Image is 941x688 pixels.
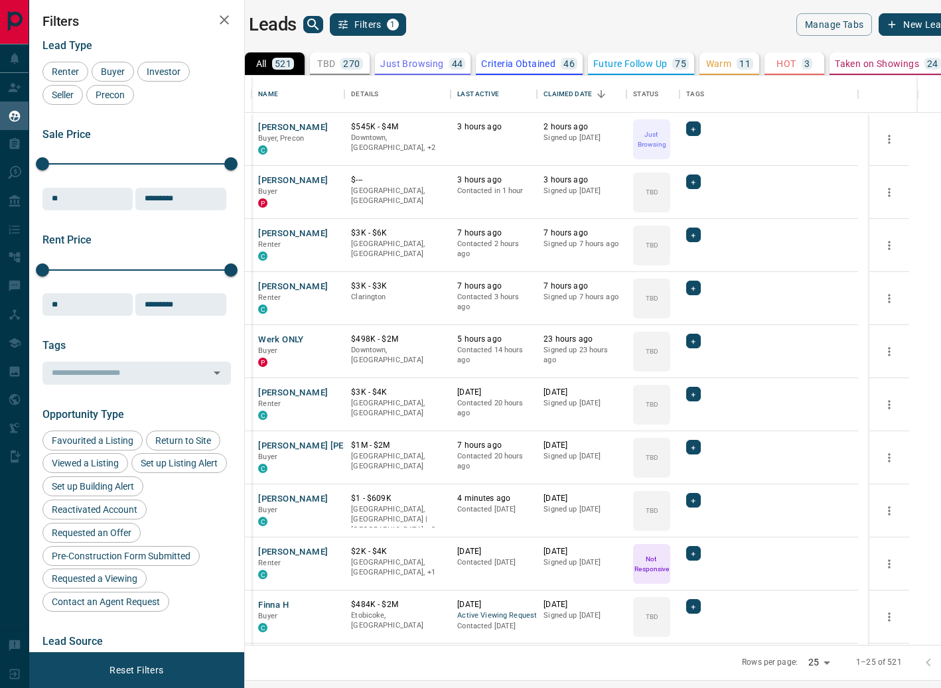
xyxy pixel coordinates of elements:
[351,174,444,186] p: $---
[856,657,901,668] p: 1–25 of 521
[388,20,398,29] span: 1
[646,293,658,303] p: TBD
[543,610,620,621] p: Signed up [DATE]
[691,600,695,613] span: +
[351,493,444,504] p: $1 - $609K
[543,504,620,515] p: Signed up [DATE]
[42,85,83,105] div: Seller
[42,635,103,648] span: Lead Source
[879,182,899,202] button: more
[686,334,700,348] div: +
[646,346,658,356] p: TBD
[47,504,142,515] span: Reactivated Account
[686,121,700,136] div: +
[47,551,195,561] span: Pre-Construction Form Submitted
[47,435,138,446] span: Favourited a Listing
[42,408,124,421] span: Opportunity Type
[593,59,667,68] p: Future Follow Up
[481,59,555,68] p: Criteria Obtained
[742,657,798,668] p: Rows per page:
[879,501,899,521] button: more
[151,435,216,446] span: Return to Site
[351,451,444,472] p: [GEOGRAPHIC_DATA], [GEOGRAPHIC_DATA]
[258,76,278,113] div: Name
[686,281,700,295] div: +
[686,76,704,113] div: Tags
[330,13,406,36] button: Filters1
[47,458,123,468] span: Viewed a Listing
[86,85,134,105] div: Precon
[258,599,289,612] button: Finna H
[543,440,620,451] p: [DATE]
[879,236,899,255] button: more
[691,228,695,241] span: +
[258,559,281,567] span: Renter
[457,557,530,568] p: Contacted [DATE]
[927,59,938,68] p: 24
[543,334,620,345] p: 23 hours ago
[686,387,700,401] div: +
[351,186,444,206] p: [GEOGRAPHIC_DATA], [GEOGRAPHIC_DATA]
[796,13,872,36] button: Manage Tabs
[457,345,530,366] p: Contacted 14 hours ago
[543,546,620,557] p: [DATE]
[879,289,899,309] button: more
[101,659,172,681] button: Reset Filters
[208,364,226,382] button: Open
[47,90,78,100] span: Seller
[543,493,620,504] p: [DATE]
[686,174,700,189] div: +
[351,599,444,610] p: $484K - $2M
[457,174,530,186] p: 3 hours ago
[258,493,328,506] button: [PERSON_NAME]
[543,228,620,239] p: 7 hours ago
[47,481,139,492] span: Set up Building Alert
[351,133,444,153] p: East End, Toronto
[633,76,658,113] div: Status
[739,59,751,68] p: 11
[686,599,700,614] div: +
[258,452,277,461] span: Buyer
[686,493,700,508] div: +
[258,174,328,187] button: [PERSON_NAME]
[258,411,267,420] div: condos.ca
[457,621,530,632] p: Contacted [DATE]
[258,293,281,302] span: Renter
[47,596,165,607] span: Contact an Agent Request
[47,573,142,584] span: Requested a Viewing
[879,448,899,468] button: more
[686,440,700,454] div: +
[543,387,620,398] p: [DATE]
[452,59,463,68] p: 44
[543,292,620,303] p: Signed up 7 hours ago
[344,76,451,113] div: Details
[879,395,899,415] button: more
[457,186,530,196] p: Contacted in 1 hour
[351,239,444,259] p: [GEOGRAPHIC_DATA], [GEOGRAPHIC_DATA]
[803,653,835,672] div: 25
[457,76,498,113] div: Last Active
[258,134,304,143] span: Buyer, Precon
[137,62,190,82] div: Investor
[879,607,899,627] button: more
[317,59,335,68] p: TBD
[879,554,899,574] button: more
[686,228,700,242] div: +
[258,623,267,632] div: condos.ca
[258,198,267,208] div: property.ca
[543,133,620,143] p: Signed up [DATE]
[691,175,695,188] span: +
[92,62,134,82] div: Buyer
[457,504,530,515] p: Contacted [DATE]
[646,399,658,409] p: TBD
[351,76,378,113] div: Details
[543,186,620,196] p: Signed up [DATE]
[804,59,810,68] p: 3
[42,128,91,141] span: Sale Price
[258,464,267,473] div: condos.ca
[258,145,267,155] div: condos.ca
[42,523,141,543] div: Requested an Offer
[42,500,147,519] div: Reactivated Account
[351,334,444,345] p: $498K - $2M
[258,387,328,399] button: [PERSON_NAME]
